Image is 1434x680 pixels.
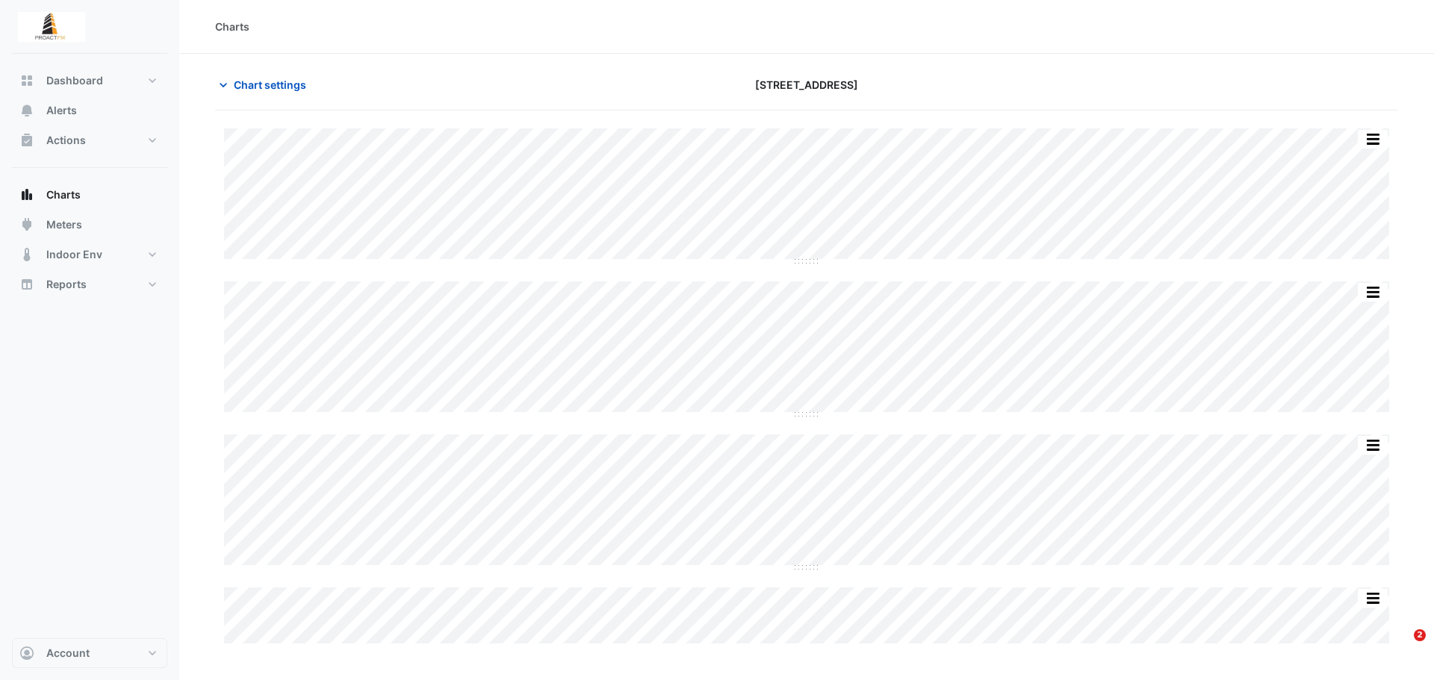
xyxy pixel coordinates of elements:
app-icon: Reports [19,277,34,292]
span: Account [46,646,90,661]
button: Meters [12,210,167,240]
span: Indoor Env [46,247,102,262]
button: Chart settings [215,72,316,98]
span: Dashboard [46,73,103,88]
img: Company Logo [18,12,85,42]
button: Alerts [12,96,167,125]
app-icon: Alerts [19,103,34,118]
button: Reports [12,269,167,299]
button: Actions [12,125,167,155]
app-icon: Actions [19,133,34,148]
app-icon: Meters [19,217,34,232]
iframe: Intercom live chat [1383,629,1419,665]
app-icon: Indoor Env [19,247,34,262]
button: More Options [1358,589,1388,608]
span: Meters [46,217,82,232]
button: More Options [1358,436,1388,455]
app-icon: Dashboard [19,73,34,88]
button: Dashboard [12,66,167,96]
button: More Options [1358,283,1388,302]
button: Charts [12,180,167,210]
button: More Options [1358,130,1388,149]
div: Charts [215,19,249,34]
span: Actions [46,133,86,148]
button: Account [12,638,167,668]
span: Alerts [46,103,77,118]
span: 2 [1414,629,1426,641]
span: [STREET_ADDRESS] [755,77,858,93]
span: Charts [46,187,81,202]
span: Chart settings [234,77,306,93]
span: Reports [46,277,87,292]
app-icon: Charts [19,187,34,202]
button: Indoor Env [12,240,167,269]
